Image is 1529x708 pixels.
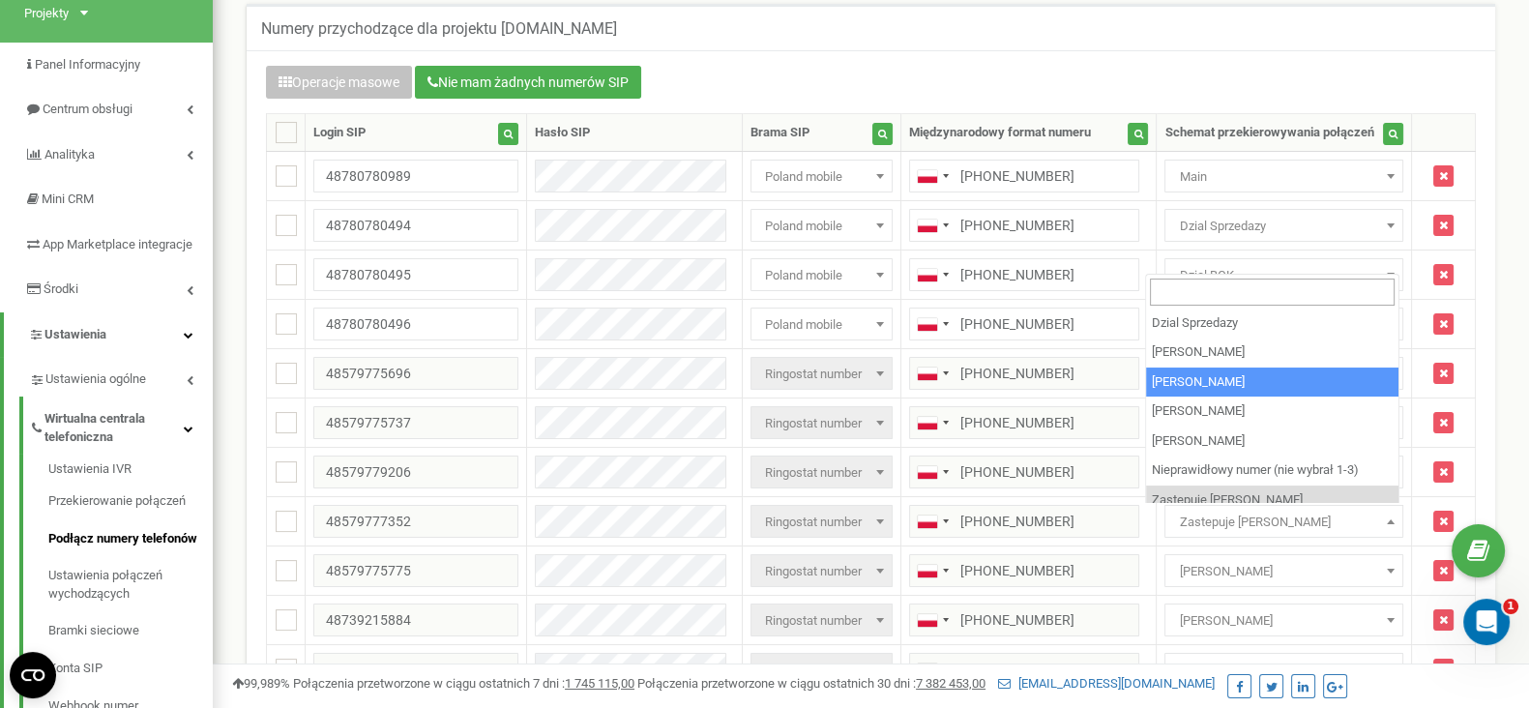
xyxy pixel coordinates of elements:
[757,607,887,634] span: Ringostat number
[1463,599,1510,645] iframe: Intercom live chat
[527,114,742,152] th: Hasło SIP
[1171,509,1396,536] span: Zastepuje Maciej Ostrowski
[44,281,78,296] span: Środki
[909,505,1139,538] input: 512 345 678
[757,558,887,585] span: Ringostat number
[750,456,894,488] span: Ringostat number
[44,327,106,341] span: Ustawienia
[1146,427,1398,457] li: [PERSON_NAME]
[48,650,213,688] a: Konta SIP
[1171,607,1396,634] span: Aleksandra Gawior
[909,124,1091,142] div: Międzynarodowy format numeru
[1164,653,1402,686] span: Norbert Soboń
[909,308,1139,340] input: 512 345 678
[29,357,213,397] a: Ustawienia ogólne
[261,20,617,38] h5: Numery przychodzące dla projektu [DOMAIN_NAME]
[42,192,94,206] span: Mini CRM
[1171,558,1396,585] span: Adrian Siemieniak
[48,557,213,612] a: Ustawienia połączeń wychodzących
[750,653,894,686] span: Ringostat number
[910,309,955,339] div: Telephone country code
[48,612,213,650] a: Bramki sieciowe
[637,676,985,691] span: Połączenia przetworzone w ciągu ostatnich 30 dni :
[24,5,69,23] div: Projekty
[48,460,213,484] a: Ustawienia IVR
[998,676,1215,691] a: [EMAIL_ADDRESS][DOMAIN_NAME]
[44,410,184,446] span: Wirtualna centrala telefoniczna
[1171,262,1396,289] span: Dzial BOK
[910,210,955,241] div: Telephone country code
[1164,209,1402,242] span: Dzial Sprzedazy
[1146,486,1398,516] li: Zastepuje [PERSON_NAME]
[48,520,213,558] a: Podłącz numery telefonów
[910,457,955,487] div: Telephone country code
[910,161,955,192] div: Telephone country code
[910,407,955,438] div: Telephone country code
[750,604,894,636] span: Ringostat number
[910,358,955,389] div: Telephone country code
[909,456,1139,488] input: 512 345 678
[44,147,95,162] span: Analityka
[757,657,887,684] span: Ringostat number
[909,160,1139,192] input: 512 345 678
[909,209,1139,242] input: 512 345 678
[1171,163,1396,191] span: Main
[750,357,894,390] span: Ringostat number
[757,410,887,437] span: Ringostat number
[1171,213,1396,240] span: Dzial Sprzedazy
[757,459,887,487] span: Ringostat number
[1146,338,1398,368] li: [PERSON_NAME]
[10,652,56,698] button: Open CMP widget
[293,676,634,691] span: Połączenia przetworzone w ciągu ostatnich 7 dni :
[1164,505,1402,538] span: Zastepuje Maciej Ostrowski
[232,676,290,691] span: 99,989%
[750,406,894,439] span: Ringostat number
[750,308,894,340] span: Poland mobile
[750,209,894,242] span: Poland mobile
[910,555,955,586] div: Telephone country code
[1164,258,1402,291] span: Dzial BOK
[1146,397,1398,427] li: [PERSON_NAME]
[750,160,894,192] span: Poland mobile
[910,259,955,290] div: Telephone country code
[1503,599,1518,614] span: 1
[909,258,1139,291] input: 512 345 678
[910,506,955,537] div: Telephone country code
[1164,160,1402,192] span: Main
[750,554,894,587] span: Ringostat number
[1146,368,1398,398] li: [PERSON_NAME]
[415,66,641,99] button: Nie mam żadnych numerów SIP
[909,653,1139,686] input: 512 345 678
[48,483,213,520] a: Przekierowanie połączeń
[266,66,412,99] button: Operacje masowe
[43,237,192,251] span: App Marketplace integracje
[1171,657,1396,684] span: Norbert Soboń
[750,258,894,291] span: Poland mobile
[1164,124,1373,142] div: Schemat przekierowywania połączeń
[313,124,366,142] div: Login SIP
[565,676,634,691] u: 1 745 115,00
[909,604,1139,636] input: 512 345 678
[916,676,985,691] u: 7 382 453,00
[909,357,1139,390] input: 512 345 678
[1164,554,1402,587] span: Adrian Siemieniak
[757,213,887,240] span: Poland mobile
[1146,309,1398,339] li: Dzial Sprzedazy
[757,361,887,388] span: Ringostat number
[1146,456,1398,486] li: Nieprawidłowy numer (nie wybrał 1-3)
[45,370,146,389] span: Ustawienia ogólne
[757,311,887,339] span: Poland mobile
[750,505,894,538] span: Ringostat number
[43,102,132,116] span: Centrum obsługi
[1164,604,1402,636] span: Aleksandra Gawior
[909,554,1139,587] input: 512 345 678
[910,605,955,635] div: Telephone country code
[909,406,1139,439] input: 512 345 678
[29,397,213,454] a: Wirtualna centrala telefoniczna
[4,312,213,358] a: Ustawienia
[757,163,887,191] span: Poland mobile
[35,57,140,72] span: Panel Informacyjny
[750,124,809,142] div: Brama SIP
[910,654,955,685] div: Telephone country code
[757,509,887,536] span: Ringostat number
